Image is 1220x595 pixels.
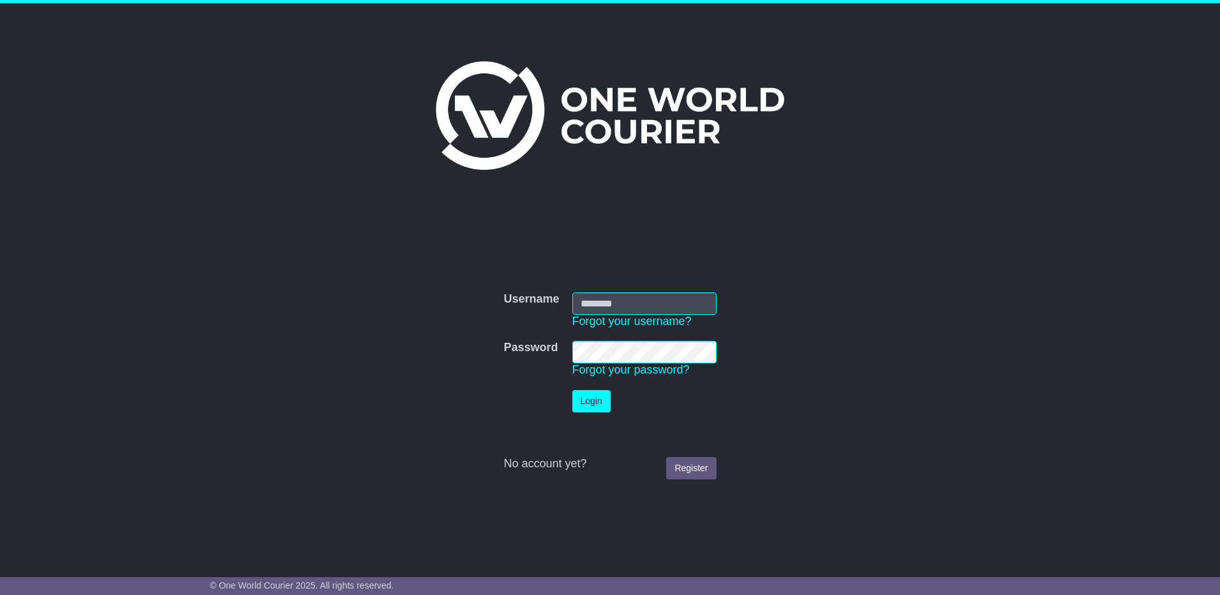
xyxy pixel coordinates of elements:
label: Password [503,341,558,355]
div: No account yet? [503,457,716,471]
a: Forgot your username? [572,315,692,328]
button: Login [572,390,611,412]
label: Username [503,292,559,306]
a: Forgot your password? [572,363,690,376]
img: One World [436,61,784,170]
a: Register [666,457,716,479]
span: © One World Courier 2025. All rights reserved. [210,580,394,591]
